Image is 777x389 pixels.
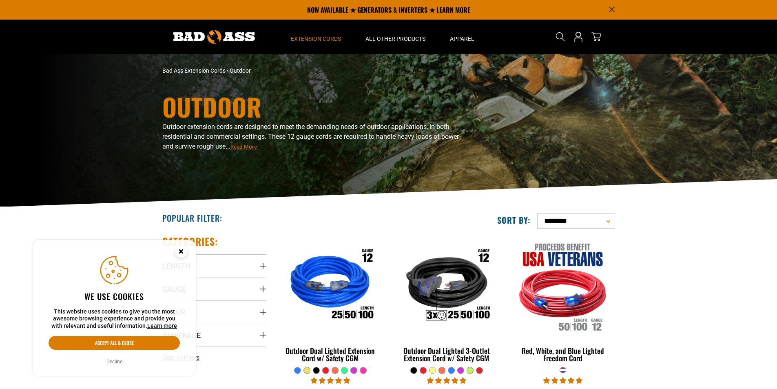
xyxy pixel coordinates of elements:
[279,235,383,367] a: Outdoor Dual Lighted Extension Cord w/ Safety CGM Outdoor Dual Lighted Extension Cord w/ Safety CGM
[162,213,222,223] h2: Popular Filter:
[279,239,382,333] img: Outdoor Dual Lighted Extension Cord w/ Safety CGM
[291,35,341,42] span: Extension Cords
[230,67,251,74] span: Outdoor
[162,254,266,277] summary: Length
[162,300,266,323] summary: Color
[279,20,353,54] summary: Extension Cords
[511,239,614,333] img: Red, White, and Blue Lighted Freedom Cord
[543,377,582,385] span: 5.00 stars
[227,67,228,74] span: ›
[554,30,567,43] summary: Search
[511,347,615,362] div: Red, White, and Blue Lighted Freedom Cord
[230,144,257,150] span: Read More
[438,20,487,54] summary: Apparel
[33,240,196,376] aside: Cookie Consent
[394,347,498,362] div: Outdoor Dual Lighted 3-Outlet Extension Cord w/ Safety CGM
[427,377,466,385] span: 4.80 stars
[49,308,180,330] p: This website uses cookies to give you the most awesome browsing experience and provide you with r...
[162,123,459,150] span: Outdoor extension cords are designed to meet the demanding needs of outdoor applications, in both...
[450,35,474,42] span: Apparel
[162,278,266,300] summary: Gauge
[353,20,438,54] summary: All Other Products
[511,235,615,367] a: Red, White, and Blue Lighted Freedom Cord Red, White, and Blue Lighted Freedom Cord
[365,35,425,42] span: All Other Products
[497,215,531,225] label: Sort by:
[147,322,177,329] a: Learn more
[162,67,460,75] nav: breadcrumbs
[162,324,266,347] summary: Amperage
[104,358,125,366] button: Decline
[173,30,255,44] img: Bad Ass Extension Cords
[395,239,498,333] img: Outdoor Dual Lighted 3-Outlet Extension Cord w/ Safety CGM
[394,235,498,367] a: Outdoor Dual Lighted 3-Outlet Extension Cord w/ Safety CGM Outdoor Dual Lighted 3-Outlet Extensio...
[49,336,180,350] button: Accept all & close
[49,291,180,302] h2: We use cookies
[311,377,350,385] span: 4.81 stars
[162,94,460,119] h1: Outdoor
[162,235,219,248] h2: Categories:
[279,347,383,362] div: Outdoor Dual Lighted Extension Cord w/ Safety CGM
[162,67,226,74] a: Bad Ass Extension Cords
